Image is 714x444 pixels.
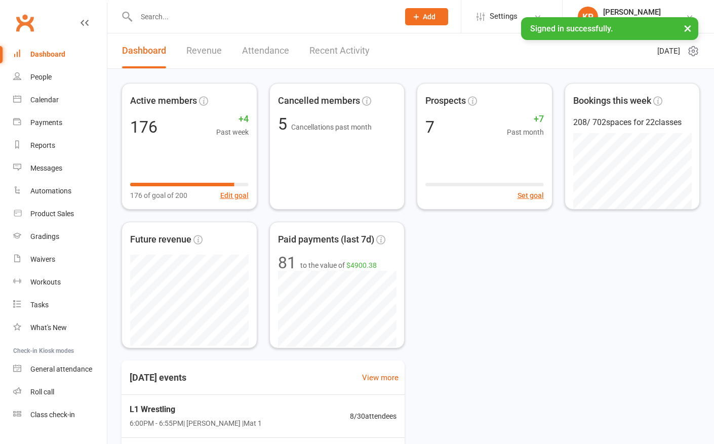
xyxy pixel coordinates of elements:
span: Past month [507,127,544,138]
div: Calendar [30,96,59,104]
span: +7 [507,112,544,127]
div: 7 [425,119,434,135]
span: Paid payments (last 7d) [278,232,374,247]
a: Roll call [13,381,107,403]
a: Dashboard [122,33,166,68]
span: Prospects [425,94,466,108]
div: Automations [30,187,71,195]
span: 8 / 30 attendees [350,411,396,422]
span: +4 [216,112,249,127]
span: Signed in successfully. [530,24,613,33]
a: Revenue [186,33,222,68]
span: Bookings this week [573,94,651,108]
h3: [DATE] events [122,369,194,387]
span: 6:00PM - 6:55PM | [PERSON_NAME] | Mat 1 [130,418,262,429]
span: Settings [490,5,518,28]
span: Cancellations past month [291,123,372,131]
a: Automations [13,180,107,203]
a: Messages [13,157,107,180]
a: What's New [13,316,107,339]
div: What's New [30,324,67,332]
div: General attendance [30,365,92,373]
div: Product Sales [30,210,74,218]
span: Future revenue [130,232,191,247]
div: Class check-in [30,411,75,419]
div: Dashboard [30,50,65,58]
a: Gradings [13,225,107,248]
span: to the value of [300,260,377,271]
a: Dashboard [13,43,107,66]
span: L1 Wrestling [130,403,262,416]
a: Reports [13,134,107,157]
div: Roll call [30,388,54,396]
div: Workouts [30,278,61,286]
a: Calendar [13,89,107,111]
span: $4900.38 [346,261,377,269]
button: × [679,17,697,39]
button: Edit goal [220,190,249,201]
div: Tasks [30,301,49,309]
div: Messages [30,164,62,172]
div: Gradings [30,232,59,240]
a: Class kiosk mode [13,403,107,426]
span: Add [423,13,435,21]
div: Reports [30,141,55,149]
span: Active members [130,94,197,108]
div: Waivers [30,255,55,263]
a: Workouts [13,271,107,294]
input: Search... [133,10,392,24]
a: Waivers [13,248,107,271]
div: 81 [278,255,296,271]
button: Add [405,8,448,25]
a: Product Sales [13,203,107,225]
a: Payments [13,111,107,134]
a: View more [362,372,399,384]
a: Recent Activity [309,33,370,68]
div: Cabra Kai Academy [603,17,665,26]
span: 176 of goal of 200 [130,190,187,201]
div: People [30,73,52,81]
div: Payments [30,118,62,127]
span: 5 [278,114,291,134]
a: Clubworx [12,10,37,35]
div: KP [578,7,598,27]
a: General attendance kiosk mode [13,358,107,381]
span: Cancelled members [278,94,360,108]
a: Tasks [13,294,107,316]
div: 208 / 702 spaces for 22 classes [573,116,692,129]
a: People [13,66,107,89]
span: [DATE] [657,45,680,57]
div: [PERSON_NAME] [603,8,665,17]
span: Past week [216,127,249,138]
button: Set goal [518,190,544,201]
a: Attendance [242,33,289,68]
div: 176 [130,119,157,135]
